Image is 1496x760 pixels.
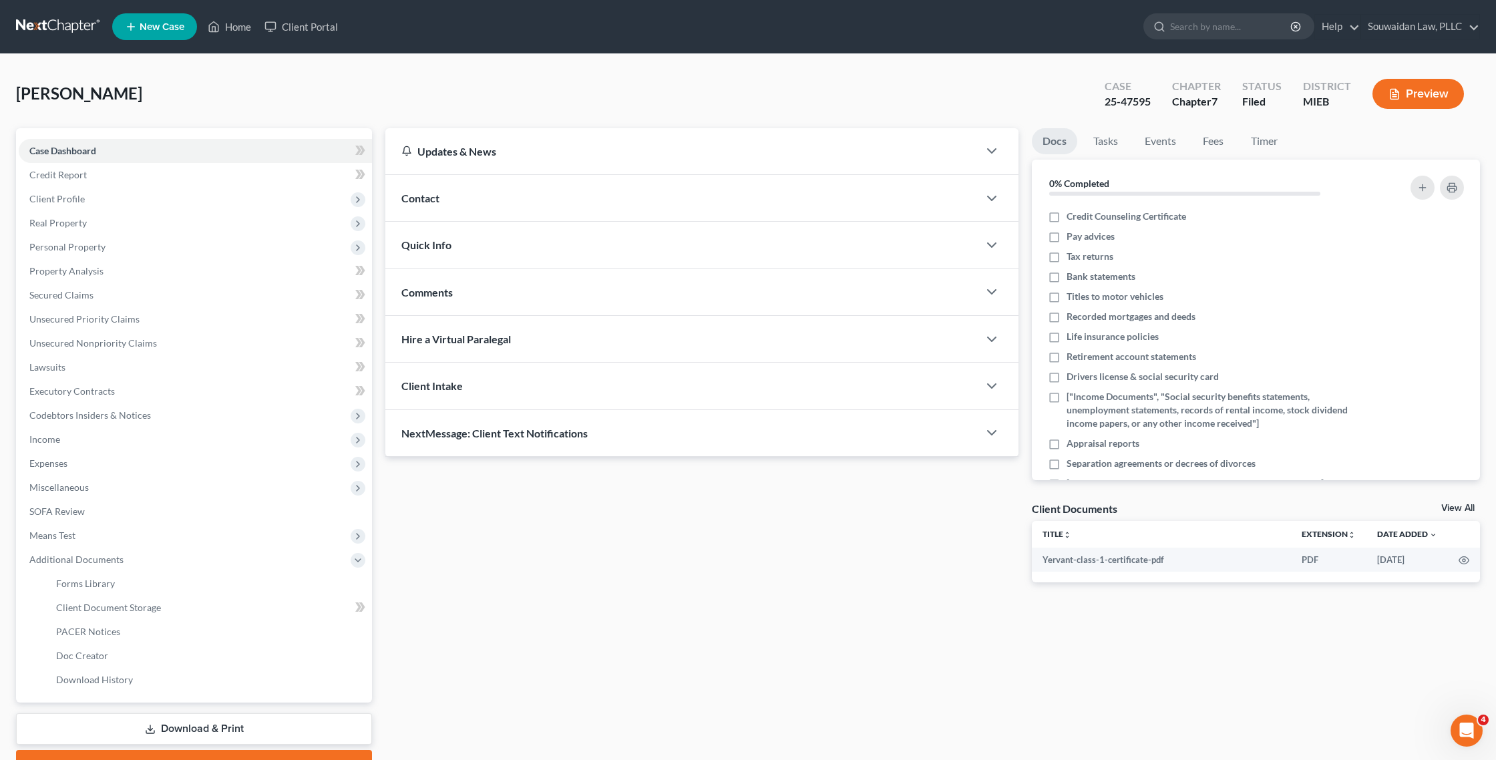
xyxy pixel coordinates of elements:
[1067,230,1115,243] span: Pay advices
[1067,330,1159,343] span: Life insurance policies
[29,169,87,180] span: Credit Report
[1067,390,1356,430] span: ["Income Documents", "Social security benefits statements, unemployment statements, records of re...
[140,22,184,32] span: New Case
[45,572,372,596] a: Forms Library
[29,193,85,204] span: Client Profile
[29,506,85,517] span: SOFA Review
[45,596,372,620] a: Client Document Storage
[1348,531,1356,539] i: unfold_more
[19,379,372,403] a: Executory Contracts
[401,144,962,158] div: Updates & News
[1105,94,1151,110] div: 25-47595
[1067,370,1219,383] span: Drivers license & social security card
[1377,529,1437,539] a: Date Added expand_more
[29,289,93,301] span: Secured Claims
[1303,79,1351,94] div: District
[16,713,372,745] a: Download & Print
[1067,290,1163,303] span: Titles to motor vehicles
[1063,531,1071,539] i: unfold_more
[1105,79,1151,94] div: Case
[401,379,463,392] span: Client Intake
[29,361,65,373] span: Lawsuits
[1441,504,1475,513] a: View All
[29,530,75,541] span: Means Test
[401,192,439,204] span: Contact
[1302,529,1356,539] a: Extensionunfold_more
[401,238,451,251] span: Quick Info
[1134,128,1187,154] a: Events
[19,259,372,283] a: Property Analysis
[1315,15,1360,39] a: Help
[56,602,161,613] span: Client Document Storage
[1067,350,1196,363] span: Retirement account statements
[56,626,120,637] span: PACER Notices
[1291,548,1366,572] td: PDF
[401,427,588,439] span: NextMessage: Client Text Notifications
[1429,531,1437,539] i: expand_more
[1303,94,1351,110] div: MIEB
[201,15,258,39] a: Home
[1240,128,1288,154] a: Timer
[29,313,140,325] span: Unsecured Priority Claims
[1478,715,1489,725] span: 4
[16,83,142,103] span: [PERSON_NAME]
[1032,502,1117,516] div: Client Documents
[1032,128,1077,154] a: Docs
[1372,79,1464,109] button: Preview
[29,337,157,349] span: Unsecured Nonpriority Claims
[1032,548,1291,572] td: Yervant-class-1-certificate-pdf
[29,145,96,156] span: Case Dashboard
[45,620,372,644] a: PACER Notices
[45,644,372,668] a: Doc Creator
[19,500,372,524] a: SOFA Review
[29,554,124,565] span: Additional Documents
[56,578,115,589] span: Forms Library
[1192,128,1235,154] a: Fees
[1049,178,1109,189] strong: 0% Completed
[29,385,115,397] span: Executory Contracts
[19,283,372,307] a: Secured Claims
[56,674,133,685] span: Download History
[29,265,104,276] span: Property Analysis
[29,482,89,493] span: Miscellaneous
[1067,477,1324,490] span: ["Bills", "Statements, bills, notices, collection letters, lawsuits"]
[258,15,345,39] a: Client Portal
[19,355,372,379] a: Lawsuits
[19,163,372,187] a: Credit Report
[1242,94,1282,110] div: Filed
[19,331,372,355] a: Unsecured Nonpriority Claims
[1366,548,1448,572] td: [DATE]
[29,457,67,469] span: Expenses
[19,139,372,163] a: Case Dashboard
[401,286,453,299] span: Comments
[1172,94,1221,110] div: Chapter
[1067,437,1139,450] span: Appraisal reports
[29,217,87,228] span: Real Property
[45,668,372,692] a: Download History
[401,333,511,345] span: Hire a Virtual Paralegal
[1451,715,1483,747] iframe: Intercom live chat
[1067,270,1135,283] span: Bank statements
[1242,79,1282,94] div: Status
[1043,529,1071,539] a: Titleunfold_more
[1067,457,1256,470] span: Separation agreements or decrees of divorces
[1067,210,1186,223] span: Credit Counseling Certificate
[1083,128,1129,154] a: Tasks
[29,241,106,252] span: Personal Property
[1172,79,1221,94] div: Chapter
[1067,250,1113,263] span: Tax returns
[56,650,108,661] span: Doc Creator
[1170,14,1292,39] input: Search by name...
[19,307,372,331] a: Unsecured Priority Claims
[1067,310,1195,323] span: Recorded mortgages and deeds
[1361,15,1479,39] a: Souwaidan Law, PLLC
[29,433,60,445] span: Income
[29,409,151,421] span: Codebtors Insiders & Notices
[1211,95,1218,108] span: 7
